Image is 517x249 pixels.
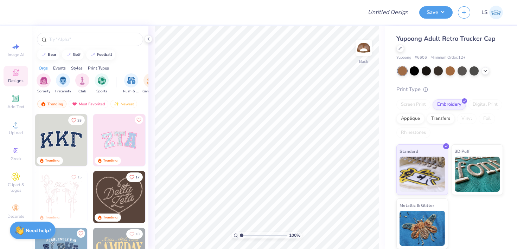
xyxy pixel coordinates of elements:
[71,65,83,71] div: Styles
[86,50,115,60] button: football
[75,73,89,94] div: filter for Club
[396,85,503,93] div: Print Type
[78,89,86,94] span: Club
[55,73,71,94] button: filter button
[4,182,28,193] span: Clipart & logos
[37,89,50,94] span: Sorority
[40,77,48,85] img: Sorority Image
[8,78,24,84] span: Designs
[40,101,46,106] img: trending.gif
[400,211,445,246] img: Metallic & Glitter
[126,229,143,239] button: Like
[455,148,470,155] span: 3D Puff
[481,8,487,17] span: LS
[77,229,85,238] button: Like
[433,99,466,110] div: Embroidery
[45,158,59,163] div: Trending
[69,100,108,108] div: Most Favorited
[93,114,145,166] img: 9980f5e8-e6a1-4b4a-8839-2b0e9349023c
[45,215,59,220] div: Trending
[135,116,143,124] button: Like
[103,158,117,163] div: Trending
[479,113,495,124] div: Foil
[78,77,86,85] img: Club Image
[142,89,159,94] span: Game Day
[127,77,135,85] img: Rush & Bid Image
[98,77,106,85] img: Sports Image
[87,114,139,166] img: edfb13fc-0e43-44eb-bea2-bf7fc0dd67f9
[419,6,453,19] button: Save
[68,172,85,182] button: Like
[489,6,503,19] img: Lakshmi Suresh Ambati
[400,148,418,155] span: Standard
[37,73,51,94] div: filter for Sorority
[7,214,24,219] span: Decorate
[430,55,466,61] span: Minimum Order: 12 +
[427,113,455,124] div: Transfers
[145,114,197,166] img: 5ee11766-d822-42f5-ad4e-763472bf8dcf
[75,73,89,94] button: filter button
[11,156,21,162] span: Greek
[77,176,82,179] span: 15
[415,55,427,61] span: # 6606
[68,116,85,125] button: Like
[93,171,145,223] img: 12710c6a-dcc0-49ce-8688-7fe8d5f96fe2
[396,127,430,138] div: Rhinestones
[123,73,139,94] button: filter button
[142,73,159,94] button: filter button
[72,101,77,106] img: most_fav.gif
[359,58,368,65] div: Back
[400,202,434,209] span: Metallic & Glitter
[289,232,300,238] span: 100 %
[457,113,477,124] div: Vinyl
[87,171,139,223] img: d12a98c7-f0f7-4345-bf3a-b9f1b718b86e
[126,172,143,182] button: Like
[37,100,66,108] div: Trending
[37,50,59,60] button: bear
[114,101,119,106] img: Newest.gif
[135,232,140,236] span: 18
[35,171,87,223] img: 83dda5b0-2158-48ca-832c-f6b4ef4c4536
[400,157,445,192] img: Standard
[77,119,82,122] span: 33
[7,104,24,110] span: Add Text
[142,73,159,94] div: filter for Game Day
[455,157,500,192] img: 3D Puff
[90,53,96,57] img: trend_line.gif
[55,73,71,94] div: filter for Fraternity
[103,215,117,220] div: Trending
[481,6,503,19] a: LS
[48,53,56,57] div: bear
[396,34,496,43] span: Yupoong Adult Retro Trucker Cap
[62,50,84,60] button: golf
[396,99,430,110] div: Screen Print
[468,99,502,110] div: Digital Print
[96,89,107,94] span: Sports
[135,176,140,179] span: 17
[9,130,23,136] span: Upload
[55,89,71,94] span: Fraternity
[147,77,155,85] img: Game Day Image
[53,65,66,71] div: Events
[8,52,24,58] span: Image AI
[35,114,87,166] img: 3b9aba4f-e317-4aa7-a679-c95a879539bd
[95,73,109,94] div: filter for Sports
[95,73,109,94] button: filter button
[110,100,137,108] div: Newest
[41,53,46,57] img: trend_line.gif
[49,36,139,43] input: Try "Alpha"
[123,73,139,94] div: filter for Rush & Bid
[88,65,109,71] div: Print Types
[39,65,48,71] div: Orgs
[357,41,371,55] img: Back
[37,73,51,94] button: filter button
[362,5,414,19] input: Untitled Design
[66,53,71,57] img: trend_line.gif
[59,77,67,85] img: Fraternity Image
[396,55,411,61] span: Yupoong
[26,227,51,234] strong: Need help?
[145,171,197,223] img: ead2b24a-117b-4488-9b34-c08fd5176a7b
[73,53,81,57] div: golf
[123,89,139,94] span: Rush & Bid
[396,113,425,124] div: Applique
